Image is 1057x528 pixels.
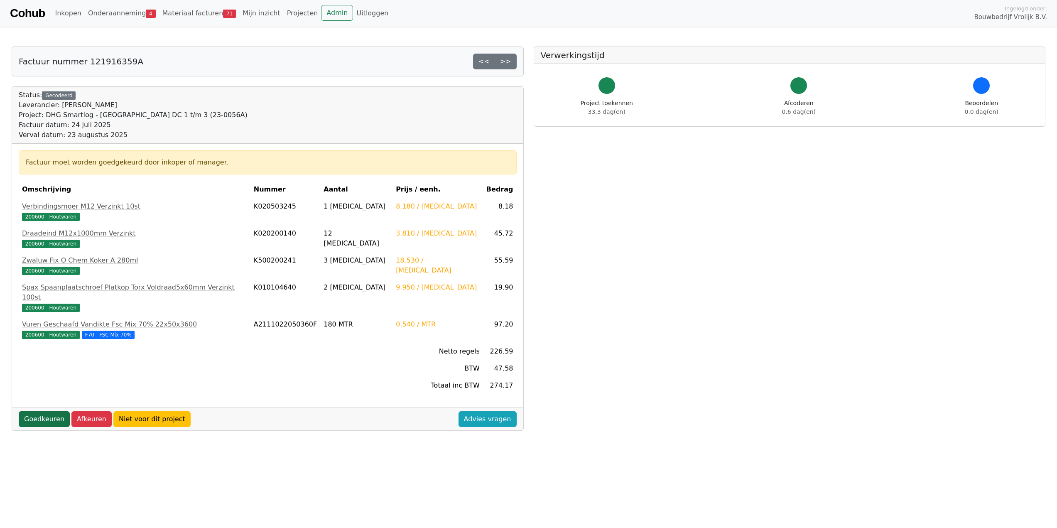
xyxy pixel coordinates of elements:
[19,411,70,427] a: Goedkeuren
[22,228,247,238] div: Draadeind M12x1000mm Verzinkt
[284,5,321,22] a: Projecten
[965,99,998,116] div: Beoordelen
[483,343,517,360] td: 226.59
[396,255,480,275] div: 18.530 / [MEDICAL_DATA]
[250,316,320,343] td: A2111022050360F
[588,108,625,115] span: 33.3 dag(en)
[22,319,247,329] div: Vuren Geschaafd Vandikte Fsc Mix 70% 22x50x3600
[239,5,284,22] a: Mijn inzicht
[324,255,389,265] div: 3 [MEDICAL_DATA]
[483,377,517,394] td: 274.17
[782,108,816,115] span: 0.6 dag(en)
[19,130,248,140] div: Verval datum: 23 augustus 2025
[324,319,389,329] div: 180 MTR
[19,56,143,66] h5: Factuur nummer 121916359A
[26,157,510,167] div: Factuur moet worden goedgekeurd door inkoper of manager.
[459,411,517,427] a: Advies vragen
[19,120,248,130] div: Factuur datum: 24 juli 2025
[473,54,495,69] a: <<
[392,343,483,360] td: Netto regels
[324,282,389,292] div: 2 [MEDICAL_DATA]
[353,5,392,22] a: Uitloggen
[10,3,45,23] a: Cohub
[22,201,247,221] a: Verbindingsmoer M12 Verzinkt 10st200600 - Houtwaren
[71,411,112,427] a: Afkeuren
[250,279,320,316] td: K010104640
[22,282,247,302] div: Spax Spaanplaatschroef Platkop Torx Voldraad5x60mm Verzinkt 100st
[22,255,247,275] a: Zwaluw Fix O Chem Koker A 280ml200600 - Houtwaren
[392,360,483,377] td: BTW
[974,12,1047,22] span: Bouwbedrijf Vrolijk B.V.
[324,228,389,248] div: 12 [MEDICAL_DATA]
[250,252,320,279] td: K500200241
[1005,5,1047,12] span: Ingelogd onder:
[483,181,517,198] th: Bedrag
[581,99,633,116] div: Project toekennen
[250,181,320,198] th: Nummer
[495,54,517,69] a: >>
[85,5,159,22] a: Onderaanneming4
[22,255,247,265] div: Zwaluw Fix O Chem Koker A 280ml
[250,198,320,225] td: K020503245
[82,331,135,339] span: F70 - FSC Mix 70%
[22,282,247,312] a: Spax Spaanplaatschroef Platkop Torx Voldraad5x60mm Verzinkt 100st200600 - Houtwaren
[483,279,517,316] td: 19.90
[19,181,250,198] th: Omschrijving
[320,181,392,198] th: Aantal
[22,319,247,339] a: Vuren Geschaafd Vandikte Fsc Mix 70% 22x50x3600200600 - Houtwaren F70 - FSC Mix 70%
[22,240,80,248] span: 200600 - Houtwaren
[396,282,480,292] div: 9.950 / [MEDICAL_DATA]
[250,225,320,252] td: K020200140
[782,99,816,116] div: Afcoderen
[159,5,240,22] a: Materiaal facturen71
[483,252,517,279] td: 55.59
[321,5,353,21] a: Admin
[392,181,483,198] th: Prijs / eenh.
[146,10,155,18] span: 4
[483,316,517,343] td: 97.20
[19,110,248,120] div: Project: DHG Smartlog - [GEOGRAPHIC_DATA] DC 1 t/m 3 (23-0056A)
[42,91,76,100] div: Gecodeerd
[22,228,247,248] a: Draadeind M12x1000mm Verzinkt200600 - Houtwaren
[483,225,517,252] td: 45.72
[22,267,80,275] span: 200600 - Houtwaren
[541,50,1039,60] h5: Verwerkingstijd
[483,360,517,377] td: 47.58
[392,377,483,394] td: Totaal inc BTW
[396,319,480,329] div: 0.540 / MTR
[113,411,191,427] a: Niet voor dit project
[19,100,248,110] div: Leverancier: [PERSON_NAME]
[396,228,480,238] div: 3.810 / [MEDICAL_DATA]
[22,201,247,211] div: Verbindingsmoer M12 Verzinkt 10st
[396,201,480,211] div: 8.180 / [MEDICAL_DATA]
[22,213,80,221] span: 200600 - Houtwaren
[483,198,517,225] td: 8.18
[965,108,998,115] span: 0.0 dag(en)
[52,5,84,22] a: Inkopen
[22,304,80,312] span: 200600 - Houtwaren
[22,331,80,339] span: 200600 - Houtwaren
[223,10,236,18] span: 71
[19,90,248,140] div: Status:
[324,201,389,211] div: 1 [MEDICAL_DATA]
